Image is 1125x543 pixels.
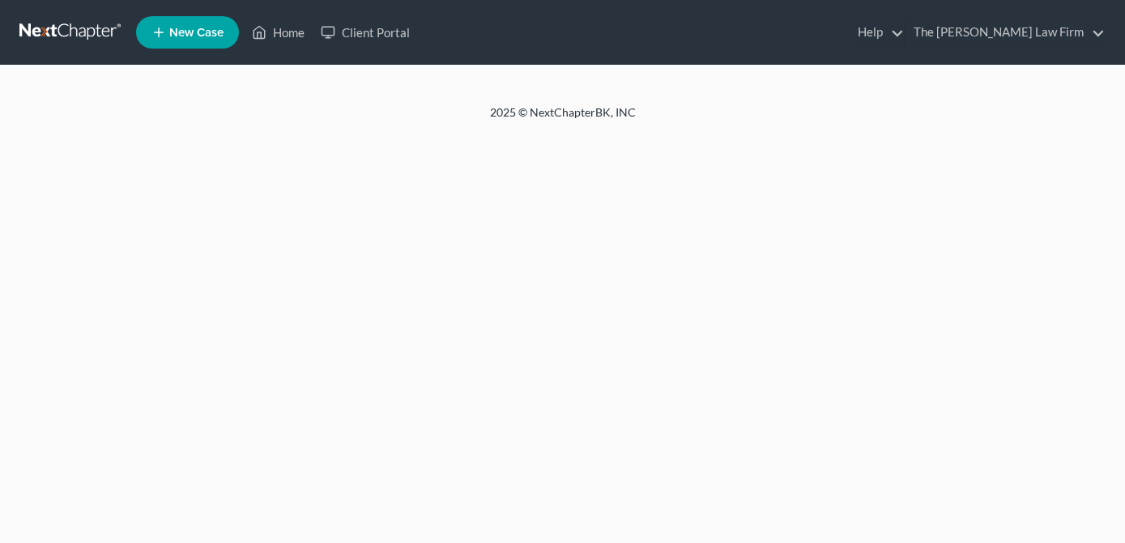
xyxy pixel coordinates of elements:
[313,18,418,47] a: Client Portal
[136,16,239,49] new-legal-case-button: New Case
[906,18,1105,47] a: The [PERSON_NAME] Law Firm
[850,18,904,47] a: Help
[101,104,1025,134] div: 2025 © NextChapterBK, INC
[244,18,313,47] a: Home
